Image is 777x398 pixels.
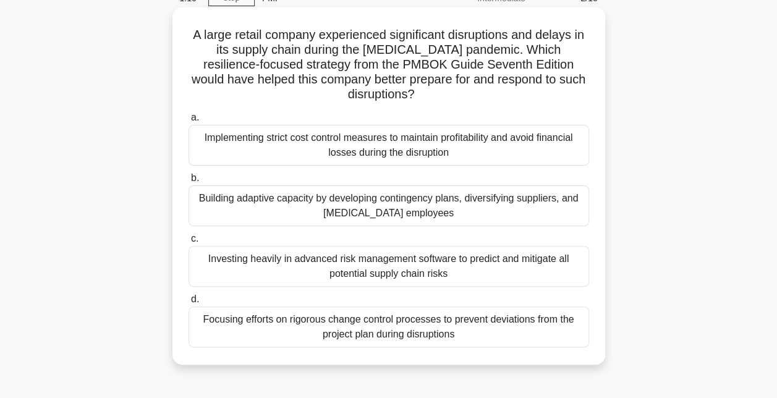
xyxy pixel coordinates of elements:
[187,27,590,103] h5: A large retail company experienced significant disruptions and delays in its supply chain during ...
[191,172,199,183] span: b.
[189,125,589,166] div: Implementing strict cost control measures to maintain profitability and avoid financial losses du...
[191,233,198,243] span: c.
[191,112,199,122] span: a.
[189,185,589,226] div: Building adaptive capacity by developing contingency plans, diversifying suppliers, and [MEDICAL_...
[189,246,589,287] div: Investing heavily in advanced risk management software to predict and mitigate all potential supp...
[191,294,199,304] span: d.
[189,307,589,347] div: Focusing efforts on rigorous change control processes to prevent deviations from the project plan...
